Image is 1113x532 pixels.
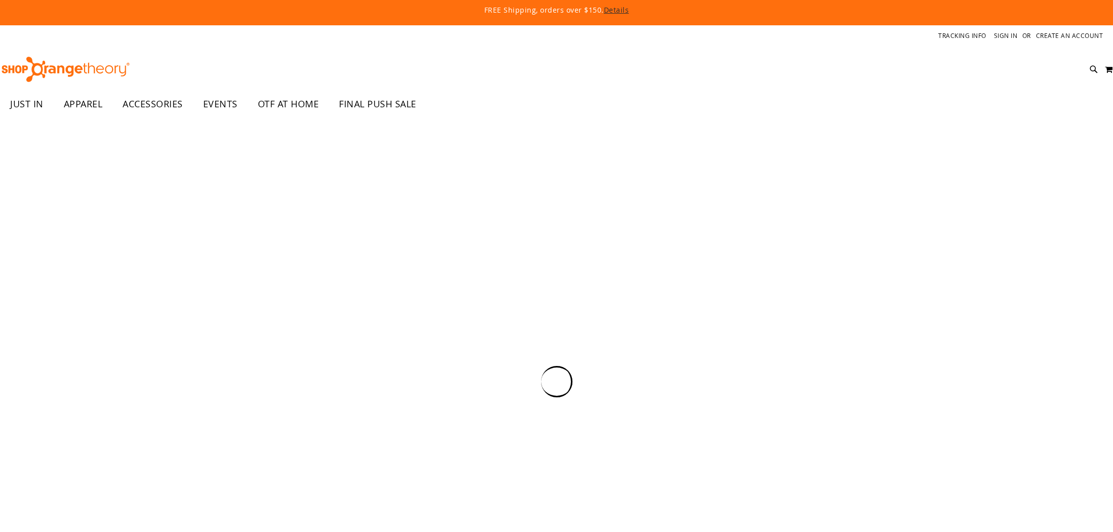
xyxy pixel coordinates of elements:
a: EVENTS [193,93,248,116]
span: JUST IN [10,93,44,115]
a: Details [604,5,629,15]
span: APPAREL [64,93,103,115]
a: Sign In [994,31,1018,40]
span: EVENTS [203,93,238,115]
a: APPAREL [54,93,113,116]
a: Create an Account [1036,31,1103,40]
a: OTF AT HOME [248,93,329,116]
span: FINAL PUSH SALE [339,93,416,115]
p: FREE Shipping, orders over $150. [252,5,860,15]
a: Tracking Info [938,31,986,40]
a: ACCESSORIES [112,93,193,116]
span: ACCESSORIES [123,93,183,115]
span: OTF AT HOME [258,93,319,115]
a: FINAL PUSH SALE [329,93,427,116]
